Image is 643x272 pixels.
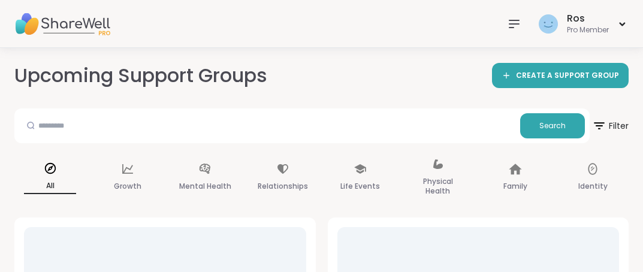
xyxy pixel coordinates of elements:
[592,111,629,140] span: Filter
[539,120,566,131] span: Search
[114,179,141,194] p: Growth
[492,63,629,88] a: CREATE A SUPPORT GROUP
[520,113,585,138] button: Search
[340,179,380,194] p: Life Events
[179,179,231,194] p: Mental Health
[503,179,527,194] p: Family
[539,14,558,34] img: Ros
[14,62,267,89] h2: Upcoming Support Groups
[567,12,609,25] div: Ros
[567,25,609,35] div: Pro Member
[592,108,629,143] button: Filter
[14,3,110,45] img: ShareWell Nav Logo
[516,71,619,81] span: CREATE A SUPPORT GROUP
[24,179,76,194] p: All
[258,179,308,194] p: Relationships
[578,179,608,194] p: Identity
[412,174,464,198] p: Physical Health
